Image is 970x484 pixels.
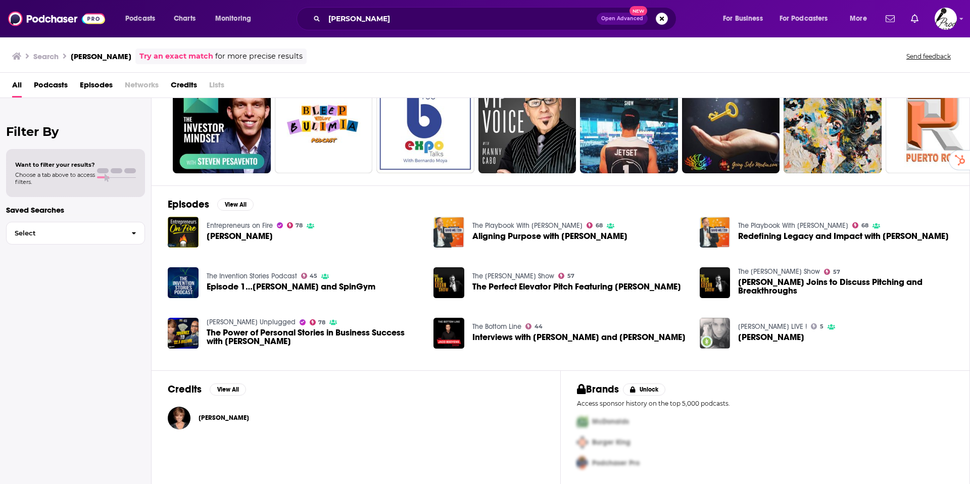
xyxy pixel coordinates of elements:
[71,52,131,61] h3: [PERSON_NAME]
[738,232,949,240] span: Redefining Legacy and Impact with [PERSON_NAME]
[15,171,95,185] span: Choose a tab above to access filters.
[7,230,123,236] span: Select
[168,383,246,396] a: CreditsView All
[903,52,954,61] button: Send feedback
[935,8,957,30] span: Logged in as sdonovan
[472,322,521,331] a: The Bottom Line
[472,221,583,230] a: The Playbook With David Meltzer
[700,267,731,298] img: Forbes Riley Joins to Discuss Pitching and Breakthroughs
[6,205,145,215] p: Saved Searches
[833,270,840,274] span: 57
[567,274,574,278] span: 57
[738,333,804,342] span: [PERSON_NAME]
[207,282,375,291] a: Episode 1…Forbes Riley and SpinGym
[207,272,297,280] a: The Invention Stories Podcast
[472,282,681,291] span: The Perfect Elevator Pitch Featuring [PERSON_NAME]
[738,221,848,230] a: The Playbook With David Meltzer
[780,12,828,26] span: For Podcasters
[215,51,303,62] span: for more precise results
[8,9,105,28] img: Podchaser - Follow, Share and Rate Podcasts
[306,7,686,30] div: Search podcasts, credits, & more...
[478,75,576,173] a: 2
[207,232,273,240] span: [PERSON_NAME]
[168,383,202,396] h2: Credits
[6,222,145,245] button: Select
[199,414,249,422] a: Forbes Riley
[167,11,202,27] a: Charts
[15,161,95,168] span: Want to filter your results?
[596,223,603,228] span: 68
[700,217,731,248] a: Redefining Legacy and Impact with Forbes Riley
[207,232,273,240] a: Forbes Riley
[199,414,249,422] span: [PERSON_NAME]
[207,221,273,230] a: Entrepreneurs on Fire
[907,10,923,27] a: Show notifications dropdown
[882,10,899,27] a: Show notifications dropdown
[139,51,213,62] a: Try an exact match
[12,77,22,98] a: All
[217,199,254,211] button: View All
[738,333,804,342] a: FORBES RILEY
[573,432,592,453] img: Second Pro Logo
[723,12,763,26] span: For Business
[324,11,597,27] input: Search podcasts, credits, & more...
[215,12,251,26] span: Monitoring
[472,333,686,342] span: Interviews with [PERSON_NAME] and [PERSON_NAME]
[820,324,823,329] span: 5
[852,222,868,228] a: 68
[207,318,296,326] a: Mick Unplugged
[208,11,264,27] button: open menu
[207,328,422,346] span: The Power of Personal Stories in Business Success with [PERSON_NAME]
[843,11,880,27] button: open menu
[623,383,666,396] button: Unlock
[80,77,113,98] a: Episodes
[587,222,603,228] a: 68
[601,16,643,21] span: Open Advanced
[824,269,840,275] a: 57
[592,417,629,426] span: McDonalds
[592,459,640,467] span: Podchaser Pro
[171,77,197,98] span: Credits
[935,8,957,30] button: Show profile menu
[433,217,464,248] img: Aligning Purpose with Forbes Riley
[168,267,199,298] a: Episode 1…Forbes Riley and SpinGym
[935,8,957,30] img: User Profile
[525,323,543,329] a: 44
[573,411,592,432] img: First Pro Logo
[168,318,199,349] img: The Power of Personal Stories in Business Success with Forbes Riley
[577,400,953,407] p: Access sponsor history on the top 5,000 podcasts.
[433,318,464,349] img: Interviews with Carl Payne and Forbes Riley
[310,319,326,325] a: 78
[597,13,648,25] button: Open AdvancedNew
[34,77,68,98] a: Podcasts
[275,75,373,173] a: 38
[301,273,318,279] a: 45
[6,124,145,139] h2: Filter By
[472,272,554,280] a: The Kris Krohn Show
[168,217,199,248] img: Forbes Riley
[700,318,731,349] img: FORBES RILEY
[209,77,224,98] span: Lists
[577,383,619,396] h2: Brands
[773,11,843,27] button: open menu
[472,232,627,240] a: Aligning Purpose with Forbes Riley
[287,222,303,228] a: 78
[210,383,246,396] button: View All
[738,278,953,295] span: [PERSON_NAME] Joins to Discuss Pitching and Breakthroughs
[168,198,209,211] h2: Episodes
[738,278,953,295] a: Forbes Riley Joins to Discuss Pitching and Breakthroughs
[168,198,254,211] a: EpisodesView All
[433,267,464,298] img: The Perfect Elevator Pitch Featuring Forbes Riley
[573,453,592,473] img: Third Pro Logo
[173,75,271,173] a: 31
[850,12,867,26] span: More
[174,12,196,26] span: Charts
[125,77,159,98] span: Networks
[310,274,317,278] span: 45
